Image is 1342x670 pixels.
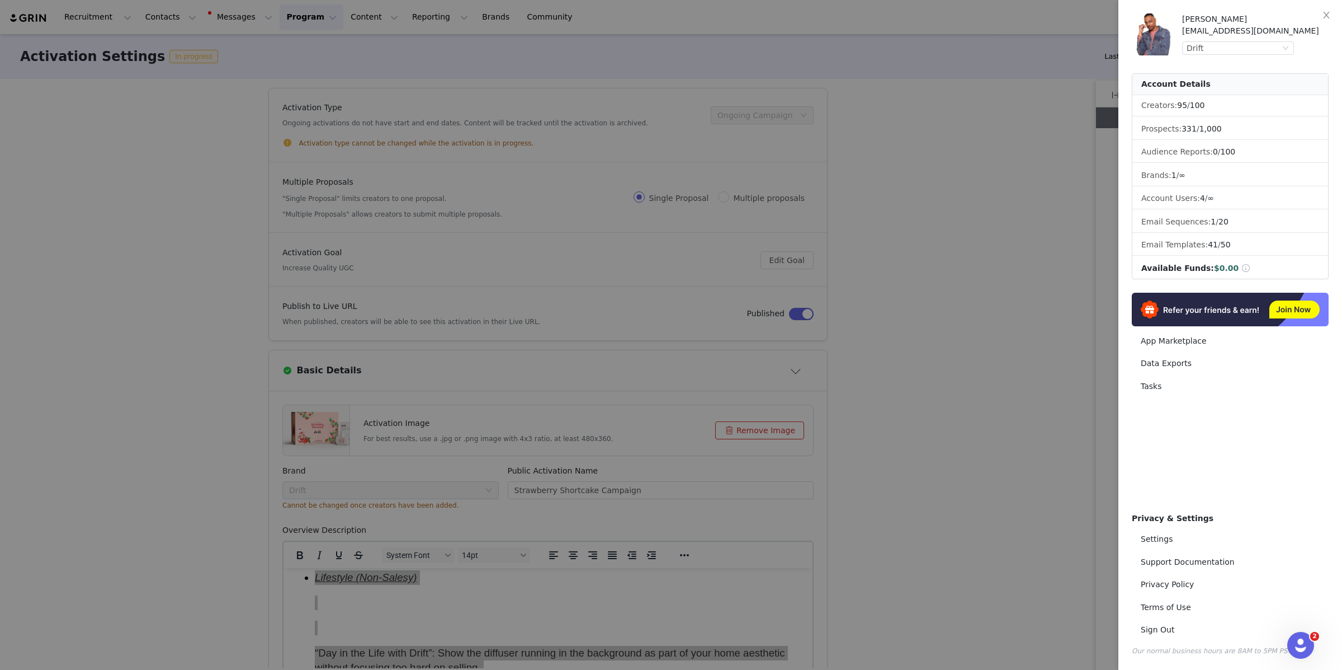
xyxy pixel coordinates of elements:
[1132,165,1328,186] li: Brands:
[1199,124,1222,133] span: 1,000
[1132,647,1293,655] span: Our normal business hours are 8AM to 5PM PST.
[1132,353,1329,374] a: Data Exports
[1171,171,1176,180] span: 1
[1132,212,1328,233] li: Email Sequences:
[1179,171,1185,180] span: ∞
[1132,188,1328,209] li: Account Users:
[1132,574,1329,595] a: Privacy Policy
[1200,194,1214,203] span: /
[1171,171,1185,180] span: /
[31,294,98,306] span: Sample CTAs:
[31,369,436,381] span: “Limited drop don’t miss your chance to grab Strawberry Shortcake using my code/link.”
[1211,217,1216,226] span: 1
[1221,147,1236,156] span: 100
[1190,101,1205,110] span: 100
[1182,124,1197,133] span: 331
[31,319,312,331] span: “Bring back the nostalgia and shop your set through my link!”
[1218,217,1228,226] span: 20
[1177,101,1204,110] span: /
[1221,240,1231,249] span: 50
[31,79,502,105] span: “Day in the Life with Drift”: Show the diffuser running in the background as part of your home ae...
[1208,240,1218,249] span: 41
[1132,95,1328,116] li: Creators:
[1132,119,1328,140] li: Prospects:
[1322,11,1331,20] i: icon: close
[31,3,133,15] em: Lifestyle (Non-Salesy)
[1132,235,1328,256] li: Email Templates:
[1182,13,1329,25] div: [PERSON_NAME]
[1132,597,1329,618] a: Terms of Use
[1132,293,1329,326] img: Refer & Earn
[1132,74,1328,95] div: Account Details
[1200,194,1205,203] span: 4
[1141,264,1214,273] span: Available Funds:
[1132,552,1329,573] a: Support Documentation
[1214,264,1239,273] span: $0.00
[1211,217,1228,226] span: /
[31,255,508,281] span: Encourage followers to shop the Strawberry Shortcake Home Scent Diffuser Gift Set directly via af...
[1282,45,1289,53] i: icon: down
[1132,376,1329,397] a: Tasks
[31,344,390,356] span: “Add Strawberry Shortcake to your fall vibe and use my code for your gift set.”
[223,207,306,218] strong: 📩 Call to Action
[1187,42,1204,54] div: Drift
[1208,194,1215,203] span: ∞
[1177,101,1187,110] span: 95
[1132,13,1174,55] img: 01054dcf-09b0-45b2-b798-8d9777a9eb95.jpg
[1213,147,1218,156] span: 0
[1208,240,1230,249] span: /
[31,119,498,145] span: Vibe Check Content: Use trending audios and captions like “POV: Your home smells like a strawberr...
[1132,514,1213,523] span: Privacy & Settings
[1287,632,1314,659] iframe: Intercom live chat
[1132,331,1329,352] a: App Marketplace
[1132,142,1328,163] li: Audience Reports: /
[1182,25,1329,37] div: [EMAIL_ADDRESS][DOMAIN_NAME]
[1132,620,1329,640] a: Sign Out
[1310,632,1319,641] span: 2
[1182,124,1222,133] span: /
[1132,529,1329,550] a: Settings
